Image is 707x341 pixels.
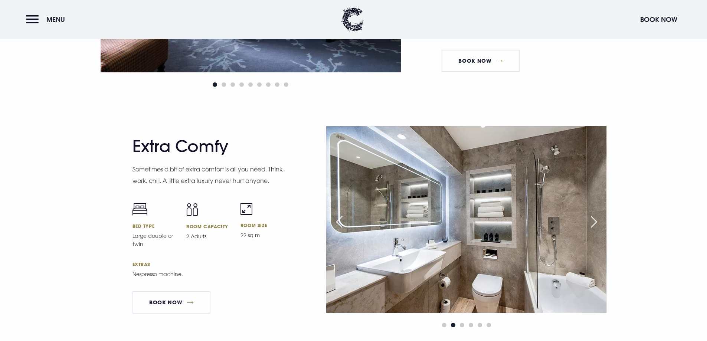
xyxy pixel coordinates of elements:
span: Go to slide 9 [284,82,288,87]
span: Go to slide 4 [239,82,244,87]
p: Nespresso machine. [132,270,285,278]
span: Go to slide 1 [213,82,217,87]
img: Room size icon [240,203,252,215]
span: Go to slide 5 [248,82,253,87]
img: Bed icon [132,203,147,216]
span: Go to slide 2 [451,323,455,327]
div: Previous slide [330,214,348,230]
p: Sometimes a bit of extra comfort is all you need. Think, work, chill. A little extra luxury never... [132,164,285,186]
span: Go to slide 2 [222,82,226,87]
span: Go to slide 6 [487,323,491,327]
h6: Room Capacity [186,223,232,229]
span: Go to slide 4 [469,323,473,327]
button: Book Now [636,12,681,27]
p: Large double or twin [132,232,178,248]
span: Go to slide 3 [230,82,235,87]
span: Go to slide 6 [257,82,262,87]
div: Next slide [585,214,603,230]
span: Go to slide 8 [275,82,279,87]
h6: Extras [132,261,286,267]
p: 2 Adults [186,232,232,240]
img: Clandeboye Lodge [341,7,364,32]
p: 22 sq m [240,231,286,239]
span: Go to slide 7 [266,82,271,87]
img: Capacity icon [186,203,198,216]
a: Book Now [442,50,520,72]
span: Menu [46,15,65,24]
span: Go to slide 3 [460,323,464,327]
span: Go to slide 1 [442,323,446,327]
a: Book Now [132,291,210,314]
span: Go to slide 5 [478,323,482,327]
h6: Bed Type [132,223,178,229]
h6: Room size [240,222,286,228]
button: Menu [26,12,69,27]
img: Hotel in Bangor Northern Ireland [326,126,606,313]
h2: Extra Comfy [132,137,277,156]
